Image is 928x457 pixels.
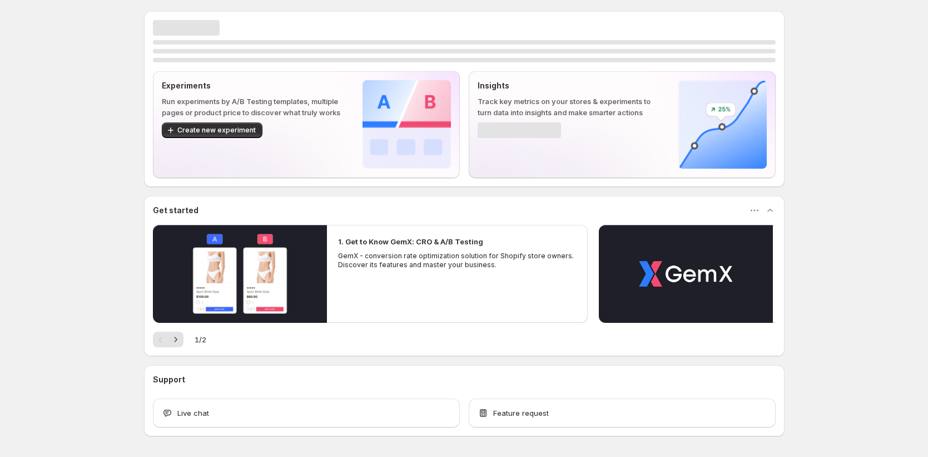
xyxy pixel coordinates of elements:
span: Live chat [177,407,209,419]
span: Create new experiment [177,126,256,135]
button: Create new experiment [162,122,262,138]
button: Next [168,332,183,347]
h2: 1. Get to Know GemX: CRO & A/B Testing [338,236,483,247]
p: Insights [478,80,661,91]
nav: Pagination [153,332,183,347]
p: Experiments [162,80,345,91]
span: 1 / 2 [195,334,206,345]
h3: Get started [153,205,198,216]
p: GemX - conversion rate optimization solution for Shopify store owners. Discover its features and ... [338,252,577,269]
button: Play video [153,225,327,323]
span: Feature request [493,407,549,419]
img: Insights [678,80,767,169]
p: Track key metrics on your stores & experiments to turn data into insights and make smarter actions [478,96,661,118]
h3: Support [153,374,185,385]
button: Play video [599,225,773,323]
p: Run experiments by A/B Testing templates, multiple pages or product price to discover what truly ... [162,96,345,118]
img: Experiments [363,80,451,169]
